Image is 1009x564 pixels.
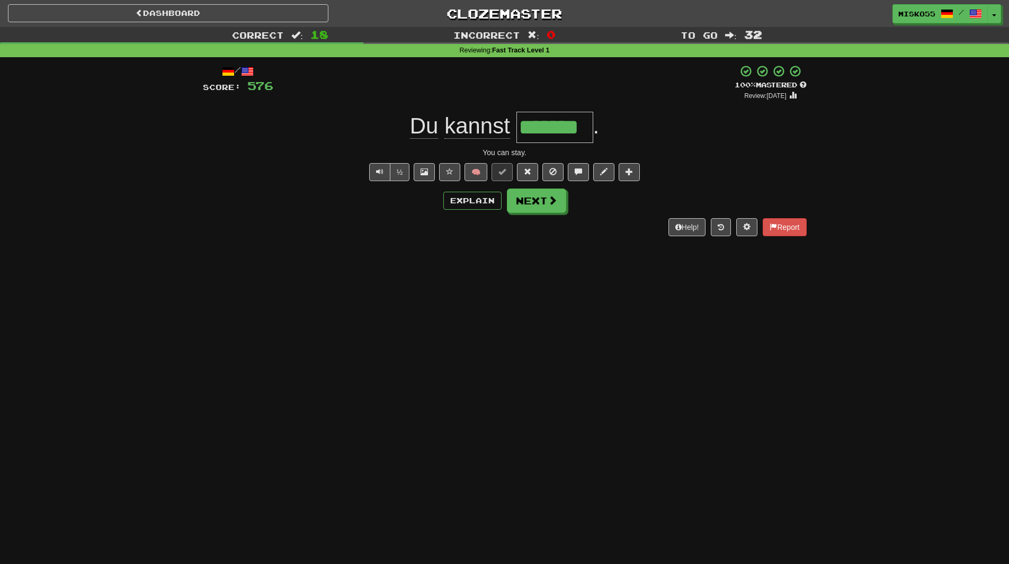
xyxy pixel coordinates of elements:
button: Report [763,218,806,236]
button: Set this sentence to 100% Mastered (alt+m) [492,163,513,181]
span: kannst [444,113,510,139]
button: Help! [668,218,706,236]
div: You can stay. [203,147,807,158]
div: Mastered [735,80,807,90]
span: 576 [247,79,273,92]
button: 🧠 [465,163,487,181]
span: : [725,31,737,40]
span: Du [410,113,439,139]
span: Score: [203,83,241,92]
button: Ignore sentence (alt+i) [542,163,564,181]
button: Favorite sentence (alt+f) [439,163,460,181]
button: Next [507,189,566,213]
a: misko55 / [892,4,988,23]
small: Review: [DATE] [744,92,787,100]
button: Edit sentence (alt+d) [593,163,614,181]
span: Correct [232,30,284,40]
span: : [291,31,303,40]
div: / [203,65,273,78]
button: ½ [390,163,410,181]
button: Play sentence audio (ctl+space) [369,163,390,181]
strong: Fast Track Level 1 [492,47,550,54]
div: Text-to-speech controls [367,163,410,181]
span: misko55 [898,9,935,19]
span: Incorrect [453,30,520,40]
button: Show image (alt+x) [414,163,435,181]
a: Clozemaster [344,4,665,23]
button: Add to collection (alt+a) [619,163,640,181]
span: 100 % [735,80,756,89]
button: Reset to 0% Mastered (alt+r) [517,163,538,181]
button: Discuss sentence (alt+u) [568,163,589,181]
span: 18 [310,28,328,41]
span: : [528,31,539,40]
span: To go [681,30,718,40]
span: 32 [744,28,762,41]
span: 0 [547,28,556,41]
span: / [959,8,964,16]
span: . [593,113,600,138]
button: Explain [443,192,502,210]
button: Round history (alt+y) [711,218,731,236]
a: Dashboard [8,4,328,22]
